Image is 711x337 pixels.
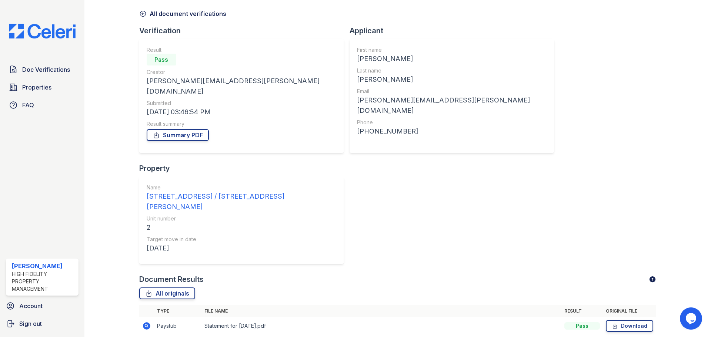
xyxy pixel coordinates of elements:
div: Document Results [139,274,204,284]
a: Sign out [3,316,81,331]
span: Sign out [19,319,42,328]
a: Download [606,320,653,332]
div: Last name [357,67,547,74]
div: 2 [147,222,336,233]
div: First name [357,46,547,54]
th: Type [154,305,201,317]
a: Doc Verifications [6,62,79,77]
a: Summary PDF [147,129,209,141]
div: Target move in date [147,236,336,243]
a: Properties [6,80,79,95]
div: [PERSON_NAME] [357,54,547,64]
div: Unit number [147,215,336,222]
span: Account [19,301,43,310]
div: Pass [564,322,600,330]
th: Original file [603,305,656,317]
span: Doc Verifications [22,65,70,74]
div: Submitted [147,100,336,107]
div: [PERSON_NAME] [357,74,547,85]
div: Result summary [147,120,336,128]
div: [PERSON_NAME][EMAIL_ADDRESS][PERSON_NAME][DOMAIN_NAME] [147,76,336,97]
div: Creator [147,68,336,76]
div: Applicant [350,26,560,36]
div: High Fidelity Property Management [12,270,76,293]
td: Paystub [154,317,201,335]
a: FAQ [6,98,79,112]
div: [PERSON_NAME][EMAIL_ADDRESS][PERSON_NAME][DOMAIN_NAME] [357,95,547,116]
div: Verification [139,26,350,36]
a: All originals [139,287,195,299]
a: All document verifications [139,9,226,18]
th: File name [201,305,561,317]
a: Account [3,299,81,313]
div: Pass [147,54,176,65]
span: FAQ [22,101,34,109]
td: Statement for [DATE].pdf [201,317,561,335]
a: Name [STREET_ADDRESS] / [STREET_ADDRESS][PERSON_NAME] [147,184,336,212]
img: CE_Logo_Blue-a8612792a0a2168367f1c8372b55b34899dd931a85d93a1a3d3e32e68fde9ad4.png [3,24,81,38]
div: [PERSON_NAME] [12,262,76,270]
div: Name [147,184,336,191]
div: [STREET_ADDRESS] / [STREET_ADDRESS][PERSON_NAME] [147,191,336,212]
div: Property [139,163,350,173]
div: Phone [357,119,547,126]
div: [PHONE_NUMBER] [357,126,547,137]
div: [DATE] [147,243,336,253]
div: [DATE] 03:46:54 PM [147,107,336,117]
span: Properties [22,83,51,92]
div: Email [357,88,547,95]
div: Result [147,46,336,54]
th: Result [561,305,603,317]
iframe: chat widget [680,307,704,330]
